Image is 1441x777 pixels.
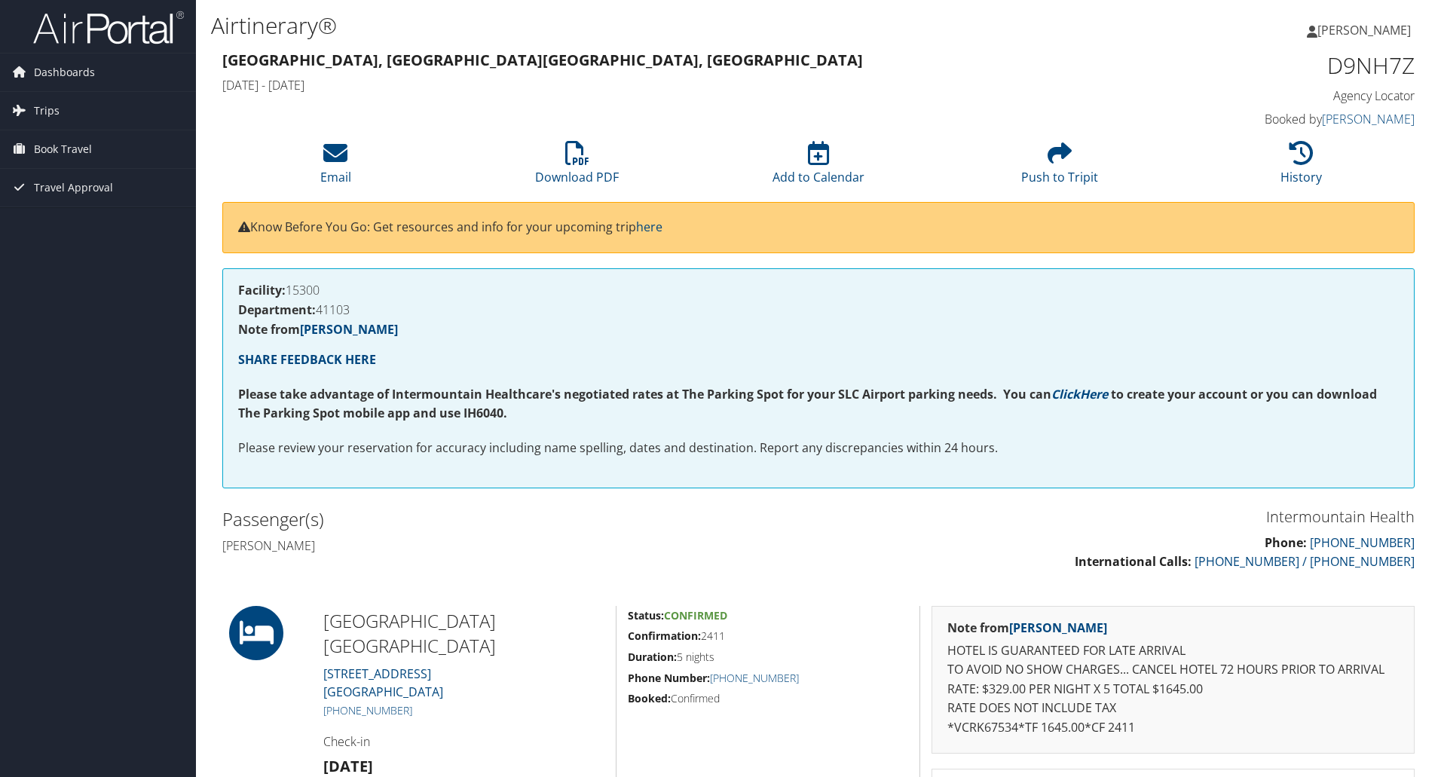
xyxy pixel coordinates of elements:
[323,665,443,700] a: [STREET_ADDRESS][GEOGRAPHIC_DATA]
[238,386,1051,402] strong: Please take advantage of Intermountain Healthcare's negotiated rates at The Parking Spot for your...
[34,54,95,91] span: Dashboards
[628,691,671,705] strong: Booked:
[628,691,908,706] h5: Confirmed
[34,130,92,168] span: Book Travel
[1317,22,1411,38] span: [PERSON_NAME]
[1195,553,1415,570] a: [PHONE_NUMBER] / [PHONE_NUMBER]
[320,149,351,185] a: Email
[238,284,1399,296] h4: 15300
[222,50,863,70] strong: [GEOGRAPHIC_DATA], [GEOGRAPHIC_DATA] [GEOGRAPHIC_DATA], [GEOGRAPHIC_DATA]
[1009,619,1107,636] a: [PERSON_NAME]
[1322,111,1415,127] a: [PERSON_NAME]
[1075,553,1192,570] strong: International Calls:
[1310,534,1415,551] a: [PHONE_NUMBER]
[947,619,1107,636] strong: Note from
[238,439,1399,458] p: Please review your reservation for accuracy including name spelling, dates and destination. Repor...
[1051,386,1080,402] a: Click
[33,10,184,45] img: airportal-logo.png
[1080,386,1108,402] a: Here
[1280,149,1322,185] a: History
[238,351,376,368] a: SHARE FEEDBACK HERE
[222,77,1111,93] h4: [DATE] - [DATE]
[1021,149,1098,185] a: Push to Tripit
[211,10,1021,41] h1: Airtinerary®
[222,506,807,532] h2: Passenger(s)
[323,608,604,659] h2: [GEOGRAPHIC_DATA] [GEOGRAPHIC_DATA]
[710,671,799,685] a: [PHONE_NUMBER]
[323,703,412,717] a: [PHONE_NUMBER]
[34,92,60,130] span: Trips
[628,650,677,664] strong: Duration:
[238,304,1399,316] h4: 41103
[238,301,316,318] strong: Department:
[628,650,908,665] h5: 5 nights
[300,321,398,338] a: [PERSON_NAME]
[323,756,373,776] strong: [DATE]
[664,608,727,623] span: Confirmed
[773,149,864,185] a: Add to Calendar
[628,608,664,623] strong: Status:
[1134,111,1415,127] h4: Booked by
[34,169,113,206] span: Travel Approval
[1265,534,1307,551] strong: Phone:
[323,733,604,750] h4: Check-in
[1134,87,1415,104] h4: Agency Locator
[238,218,1399,237] p: Know Before You Go: Get resources and info for your upcoming trip
[1307,8,1426,53] a: [PERSON_NAME]
[238,321,398,338] strong: Note from
[1134,50,1415,81] h1: D9NH7Z
[830,506,1415,528] h3: Intermountain Health
[222,537,807,554] h4: [PERSON_NAME]
[535,149,619,185] a: Download PDF
[238,282,286,298] strong: Facility:
[947,641,1399,738] p: HOTEL IS GUARANTEED FOR LATE ARRIVAL TO AVOID NO SHOW CHARGES... CANCEL HOTEL 72 HOURS PRIOR TO A...
[636,219,662,235] a: here
[628,629,701,643] strong: Confirmation:
[628,629,908,644] h5: 2411
[628,671,710,685] strong: Phone Number:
